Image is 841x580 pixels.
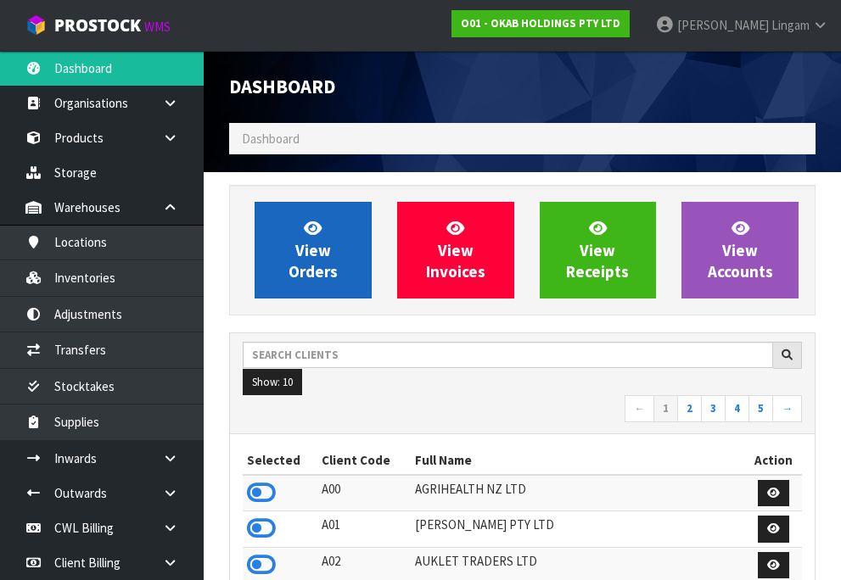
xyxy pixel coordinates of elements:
[317,511,411,548] td: A01
[701,395,726,422] a: 3
[653,395,678,422] a: 1
[242,131,300,147] span: Dashboard
[255,202,372,298] a: ViewOrders
[748,395,773,422] a: 5
[397,202,514,298] a: ViewInvoices
[25,14,47,36] img: cube-alt.png
[289,218,338,282] span: View Orders
[426,218,485,282] span: View Invoices
[54,14,141,36] span: ProStock
[746,447,802,474] th: Action
[229,75,335,98] span: Dashboard
[625,395,654,422] a: ←
[771,17,810,33] span: Lingam
[144,19,171,35] small: WMS
[243,342,773,368] input: Search clients
[411,475,746,511] td: AGRIHEALTH NZ LTD
[540,202,657,298] a: ViewReceipts
[725,395,749,422] a: 4
[243,395,802,425] nav: Page navigation
[772,395,802,422] a: →
[317,447,411,474] th: Client Code
[677,395,702,422] a: 2
[677,17,769,33] span: [PERSON_NAME]
[681,202,799,298] a: ViewAccounts
[461,16,620,31] strong: O01 - OKAB HOLDINGS PTY LTD
[243,447,317,474] th: Selected
[317,475,411,511] td: A00
[411,447,746,474] th: Full Name
[411,511,746,548] td: [PERSON_NAME] PTY LTD
[451,10,630,37] a: O01 - OKAB HOLDINGS PTY LTD
[566,218,629,282] span: View Receipts
[708,218,773,282] span: View Accounts
[243,369,302,396] button: Show: 10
